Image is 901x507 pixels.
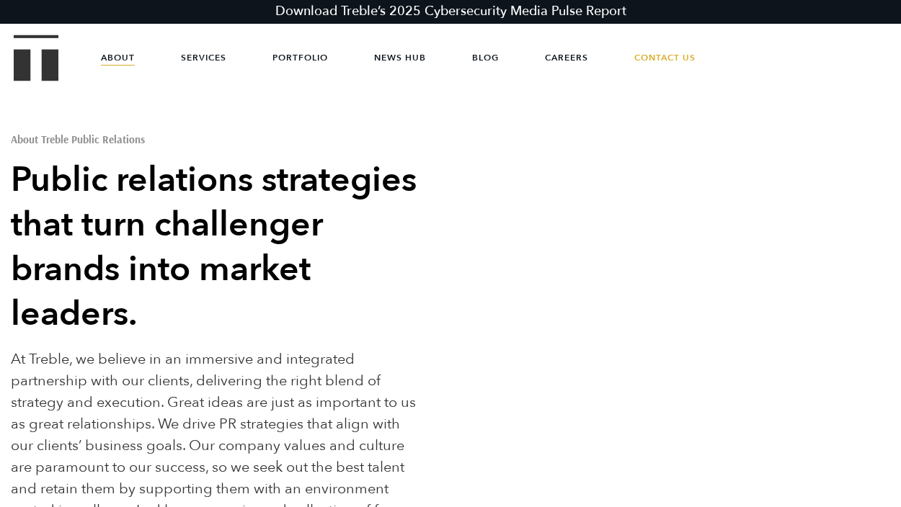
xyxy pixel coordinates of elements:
[374,36,426,79] a: News Hub
[472,36,499,79] a: Blog
[181,36,226,79] a: Services
[14,36,58,80] a: Treble Homepage
[11,134,425,145] h1: About Treble Public Relations
[101,36,135,79] a: About
[11,158,425,336] h2: Public relations strategies that turn challenger brands into market leaders.
[634,36,696,79] a: Contact Us
[14,35,59,81] img: Treble logo
[545,36,588,79] a: Careers
[272,36,328,79] a: Portfolio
